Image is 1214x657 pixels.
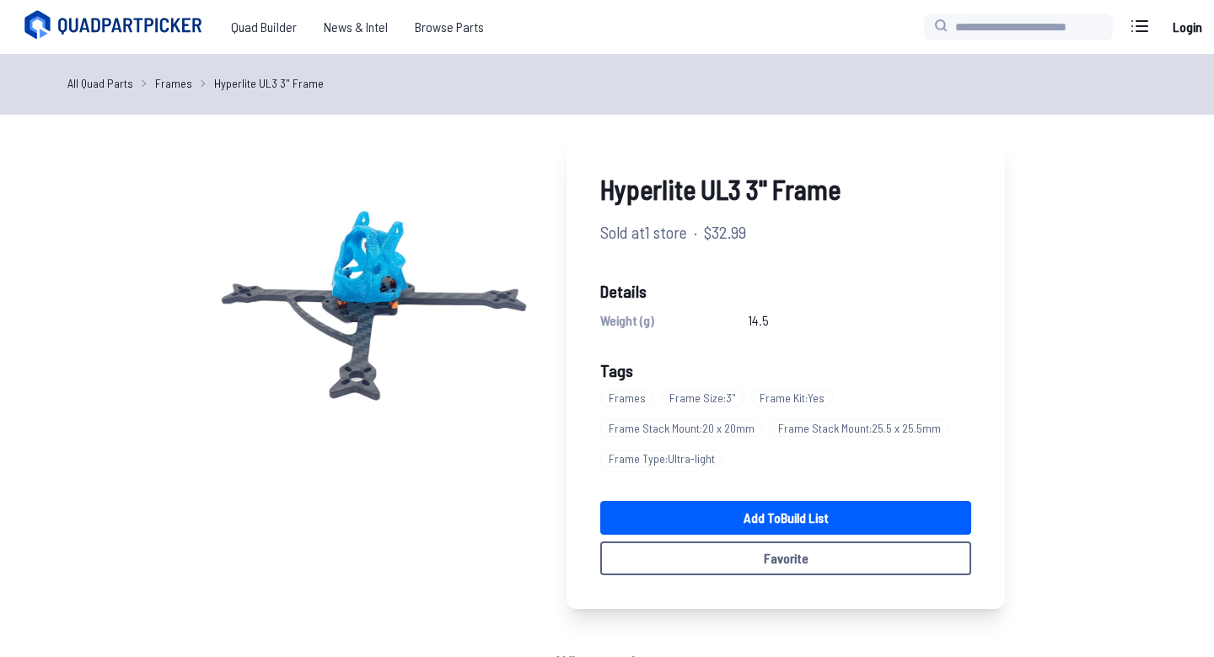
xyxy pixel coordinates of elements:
[209,135,533,459] img: image
[600,383,661,413] a: Frames
[600,360,633,380] span: Tags
[600,390,654,407] span: Frames
[600,444,730,474] a: Frame Type:Ultra-light
[155,74,192,92] a: Frames
[704,219,746,245] span: $32.99
[67,74,133,92] a: All Quad Parts
[600,450,723,467] span: Frame Type : Ultra-light
[694,219,697,245] span: ·
[600,278,971,304] span: Details
[661,383,751,413] a: Frame Size:3"
[600,541,971,575] button: Favorite
[310,10,401,44] a: News & Intel
[218,10,310,44] a: Quad Builder
[751,390,833,407] span: Frame Kit : Yes
[600,501,971,535] a: Add toBuild List
[600,420,763,437] span: Frame Stack Mount : 20 x 20mm
[600,310,654,331] span: Weight (g)
[600,169,971,209] span: Hyperlite UL3 3" Frame
[751,383,840,413] a: Frame Kit:Yes
[214,74,324,92] a: Hyperlite UL3 3" Frame
[401,10,497,44] a: Browse Parts
[600,219,687,245] span: Sold at 1 store
[600,413,770,444] a: Frame Stack Mount:20 x 20mm
[1167,10,1207,44] a: Login
[661,390,744,407] span: Frame Size : 3"
[770,420,949,437] span: Frame Stack Mount : 25.5 x 25.5mm
[748,310,769,331] span: 14.5
[770,413,956,444] a: Frame Stack Mount:25.5 x 25.5mm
